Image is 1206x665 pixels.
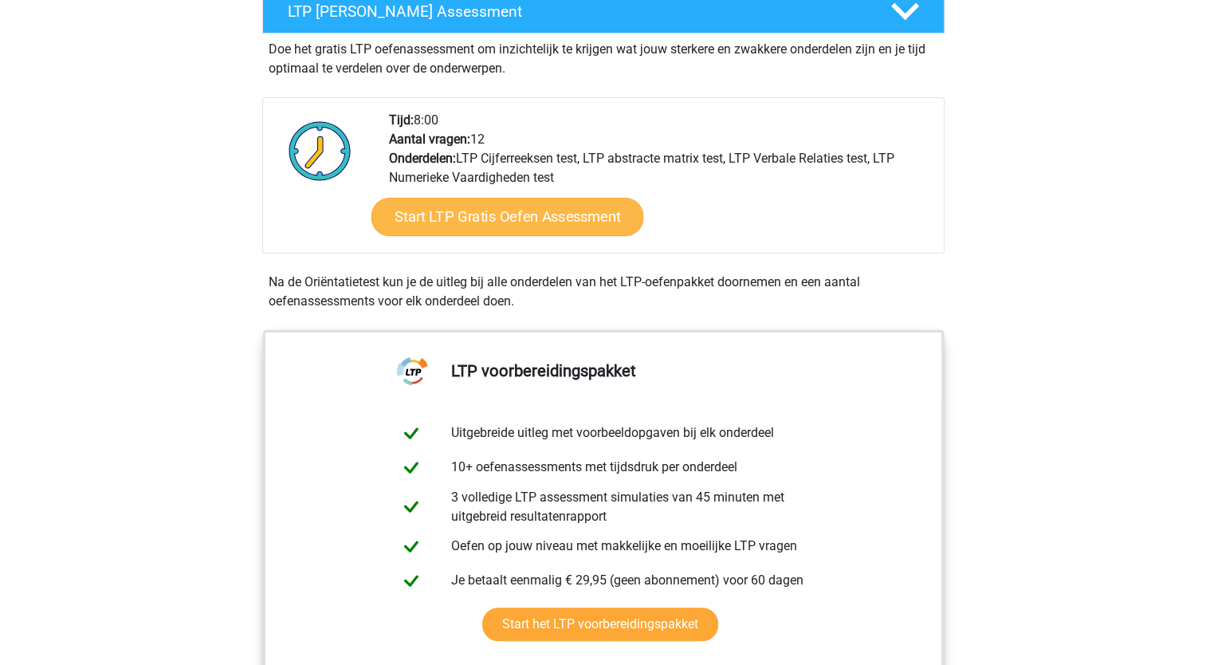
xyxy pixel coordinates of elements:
[371,198,643,236] a: Start LTP Gratis Oefen Assessment
[389,132,470,147] b: Aantal vragen:
[389,151,456,166] b: Onderdelen:
[288,2,865,21] h4: LTP [PERSON_NAME] Assessment
[262,273,945,311] div: Na de Oriëntatietest kun je de uitleg bij alle onderdelen van het LTP-oefenpakket doornemen en ee...
[377,111,943,253] div: 8:00 12 LTP Cijferreeksen test, LTP abstracte matrix test, LTP Verbale Relaties test, LTP Numerie...
[262,33,945,78] div: Doe het gratis LTP oefenassessment om inzichtelijk te krijgen wat jouw sterkere en zwakkere onder...
[280,111,360,191] img: Klok
[482,608,718,641] a: Start het LTP voorbereidingspakket
[389,112,414,128] b: Tijd:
